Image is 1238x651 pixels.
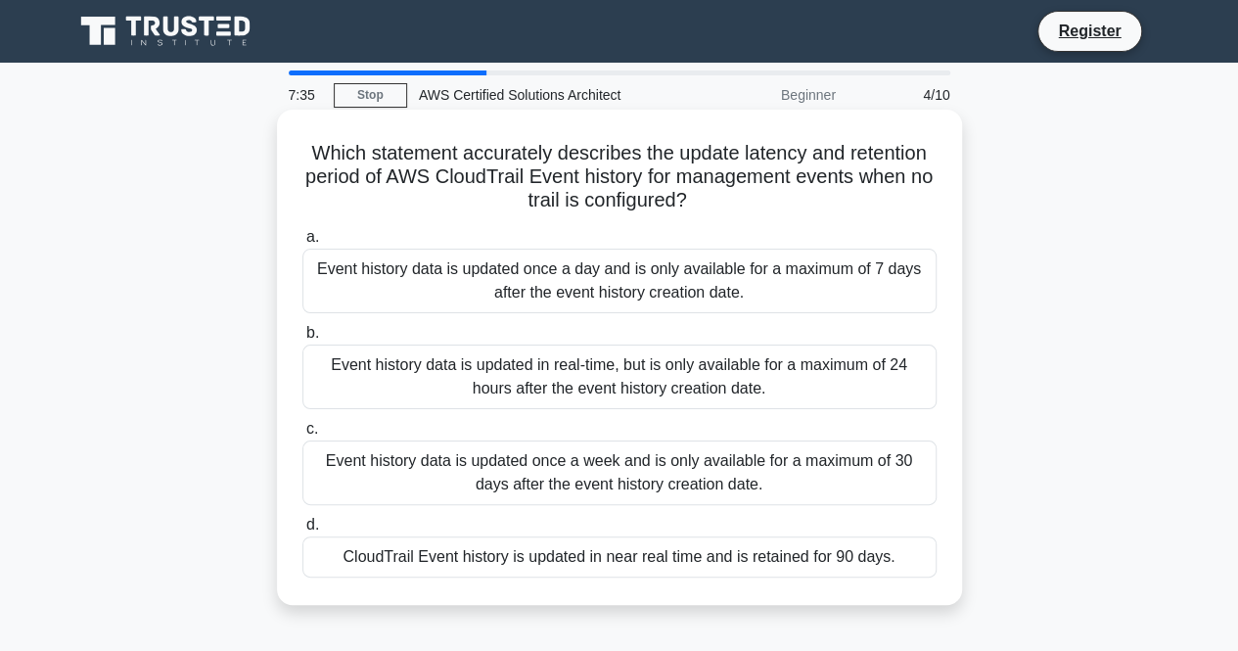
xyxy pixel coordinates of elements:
[302,345,937,409] div: Event history data is updated in real-time, but is only available for a maximum of 24 hours after...
[1046,19,1132,43] a: Register
[306,516,319,533] span: d.
[848,75,962,115] div: 4/10
[302,536,937,578] div: CloudTrail Event history is updated in near real time and is retained for 90 days.
[334,83,407,108] a: Stop
[306,228,319,245] span: a.
[300,141,939,213] h5: Which statement accurately describes the update latency and retention period of AWS CloudTrail Ev...
[302,441,937,505] div: Event history data is updated once a week and is only available for a maximum of 30 days after th...
[277,75,334,115] div: 7:35
[306,324,319,341] span: b.
[306,420,318,437] span: c.
[407,75,676,115] div: AWS Certified Solutions Architect
[302,249,937,313] div: Event history data is updated once a day and is only available for a maximum of 7 days after the ...
[676,75,848,115] div: Beginner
